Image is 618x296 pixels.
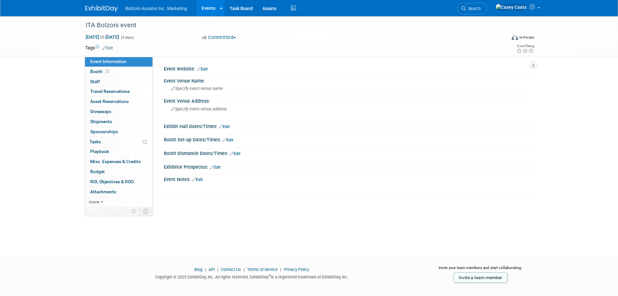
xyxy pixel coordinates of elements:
[85,117,152,127] a: Shipments
[85,187,152,197] a: Attachments
[171,86,223,91] span: Specify event venue name
[85,167,152,177] a: Budget
[104,69,110,74] span: Booth not reserved yet
[216,267,220,272] span: |
[284,267,309,272] a: Privacy Policy
[194,267,202,272] a: Blog
[164,135,533,143] div: Booth Set-up Dates/Times:
[126,6,187,11] span: Bolzoni Auramo Inc. Marketing
[90,109,111,114] span: Giveaways
[85,57,152,67] a: Event Information
[221,267,241,272] a: Contact Us
[164,122,533,130] div: Exhibit Hall Dates/Times:
[90,179,134,184] span: ROI, Objectives & ROO
[128,207,139,215] td: Personalize Event Tab Strip
[85,45,113,51] td: Tags
[90,99,129,104] span: Asset Reservations
[90,139,101,144] span: Tasks
[85,67,152,77] a: Booth
[200,34,238,41] button: Committed
[90,149,109,154] span: Playbook
[197,67,208,71] a: Edit
[164,148,533,157] div: Booth Dismantle Dates/Times:
[519,35,534,40] div: In-Person
[85,6,118,12] img: ExhibitDay
[85,147,152,157] a: Playbook
[164,96,533,104] div: Event Venue Address:
[192,177,203,182] a: Edit
[90,169,105,174] span: Budget
[85,127,152,137] a: Sponsorships
[164,162,533,171] div: Exhibitor Prospectus:
[85,34,119,40] span: [DATE] [DATE]
[164,76,533,84] div: Event Venue Name:
[516,45,534,48] div: Event Rating
[90,59,127,64] span: Event Information
[210,165,221,170] a: Edit
[90,159,141,164] span: Misc. Expenses & Credits
[90,89,130,94] span: Travel Reservations
[90,119,112,124] span: Shipments
[279,267,283,272] span: |
[139,207,152,215] td: Toggle Event Tabs
[120,35,134,40] span: (4 days)
[230,151,240,156] a: Edit
[102,46,113,50] a: Edit
[90,79,100,84] span: Staff
[495,4,527,11] img: Casey Coats
[164,64,533,72] div: Event Website:
[466,6,481,11] span: Search
[89,199,99,204] span: more
[219,124,230,129] a: Edit
[247,267,278,272] a: Terms of Service
[164,174,533,183] div: Event Notes:
[85,77,152,87] a: Staff
[428,265,533,275] div: Invite your team members and start collaborating:
[85,157,152,167] a: Misc. Expenses & Credits
[454,272,507,283] a: Invite a team member
[512,35,518,40] img: Format-Inperson.png
[99,34,105,40] span: to
[85,197,152,207] a: more
[85,177,152,187] a: ROI, Objectives & ROO
[457,3,487,14] a: Search
[468,34,535,44] div: Event Format
[90,69,110,74] span: Booth
[203,267,208,272] span: |
[85,137,152,147] a: Tasks
[242,267,246,272] span: |
[85,97,152,107] a: Asset Reservations
[223,138,233,142] a: Edit
[269,274,271,277] sup: ®
[85,87,152,97] a: Travel Reservations
[90,189,116,194] span: Attachments
[209,267,215,272] a: API
[85,273,419,280] div: Copyright © 2025 ExhibitDay, Inc. All rights reserved. ExhibitDay is a registered trademark of Ex...
[171,107,227,111] span: Specify event venue address
[90,129,118,134] span: Sponsorships
[85,107,152,117] a: Giveaways
[83,19,496,31] div: ITA Bolzoni event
